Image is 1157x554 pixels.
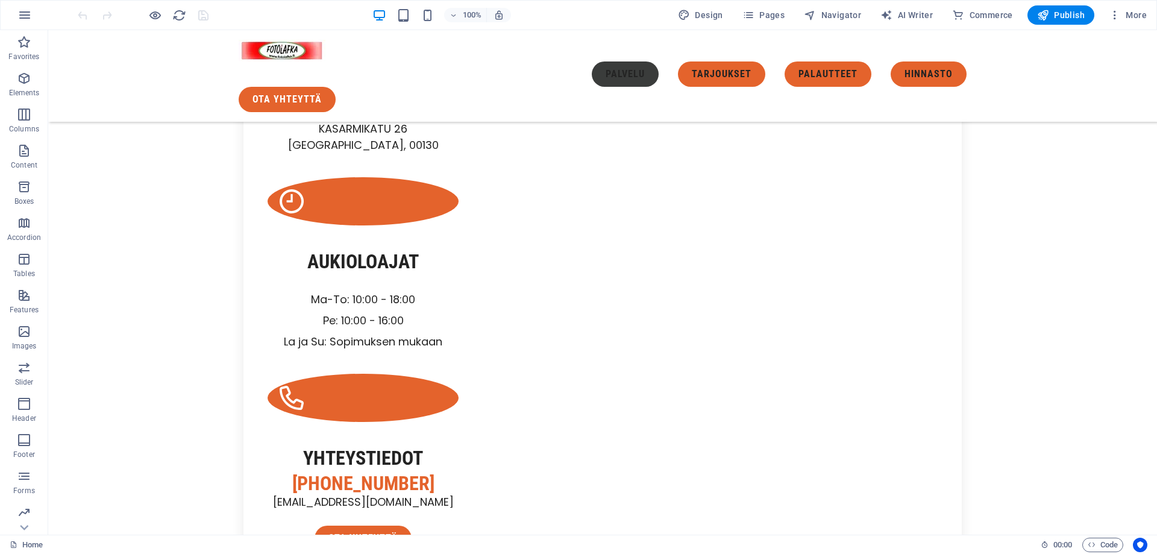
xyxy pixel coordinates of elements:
[804,9,861,21] span: Navigator
[12,341,37,351] p: Images
[947,5,1018,25] button: Commerce
[678,9,723,21] span: Design
[1062,540,1064,549] span: :
[1109,9,1147,21] span: More
[799,5,866,25] button: Navigator
[7,233,41,242] p: Accordion
[172,8,186,22] i: Reload page
[673,5,728,25] div: Design (Ctrl+Alt+Y)
[271,91,359,106] span: KASARMIKATU 26
[1041,538,1073,552] h6: Session time
[13,486,35,496] p: Forms
[738,5,789,25] button: Pages
[952,9,1013,21] span: Commerce
[1133,538,1147,552] button: Usercentrics
[13,269,35,279] p: Tables
[148,8,162,22] button: Click here to leave preview mode and continue editing
[8,52,39,61] p: Favorites
[1104,5,1152,25] button: More
[494,10,504,20] i: On resize automatically adjust zoom level to fit chosen device.
[1027,5,1094,25] button: Publish
[880,9,933,21] span: AI Writer
[444,8,487,22] button: 100%
[462,8,481,22] h6: 100%
[15,377,34,387] p: Slider
[172,8,186,22] button: reload
[9,124,39,134] p: Columns
[12,414,36,423] p: Header
[1082,538,1123,552] button: Code
[10,305,39,315] p: Features
[673,5,728,25] button: Design
[14,197,34,206] p: Boxes
[1088,538,1118,552] span: Code
[13,450,35,459] p: Footer
[240,107,356,122] span: [GEOGRAPHIC_DATA]
[9,88,40,98] p: Elements
[10,538,43,552] a: Click to cancel selection. Double-click to open Pages
[11,160,37,170] p: Content
[1053,538,1072,552] span: 00 00
[876,5,938,25] button: AI Writer
[742,9,785,21] span: Pages
[1037,9,1085,21] span: Publish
